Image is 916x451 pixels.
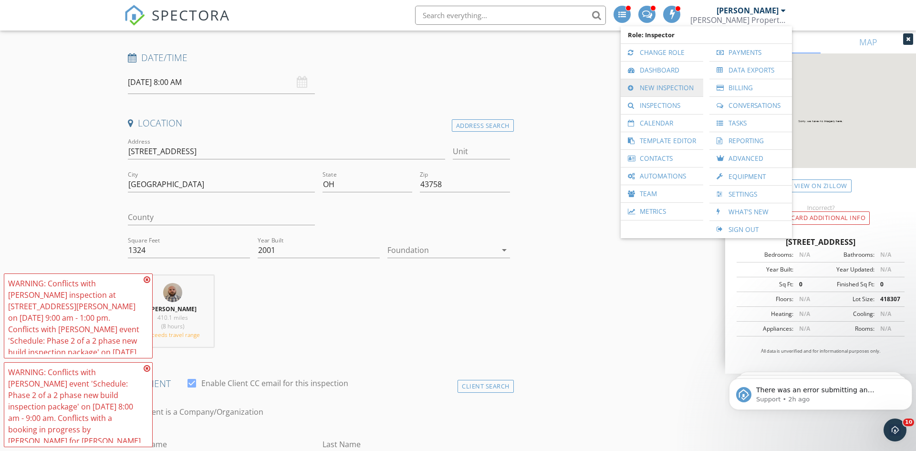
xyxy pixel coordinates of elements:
[714,168,787,185] a: Equipment
[821,310,874,318] div: Cooling:
[714,186,787,203] a: Settings
[690,15,786,25] div: Webb Property Inspection
[880,265,891,273] span: N/A
[821,31,916,53] a: MAP
[161,322,184,330] span: (8 hours)
[143,407,263,417] label: Client is a Company/Organization
[499,244,510,256] i: arrow_drop_down
[739,265,793,274] div: Year Built:
[739,280,793,289] div: Sq Ft:
[714,97,787,114] a: Conversations
[714,203,787,220] a: What's New
[625,185,698,202] a: Team
[149,305,197,313] strong: [PERSON_NAME]
[714,115,787,132] a: Tasks
[458,380,514,393] div: Client Search
[625,203,698,220] a: Metrics
[146,331,200,339] span: exceeds travel range
[201,378,348,388] label: Enable Client CC email for this inspection
[625,79,698,96] a: New Inspection
[880,251,891,259] span: N/A
[821,251,874,259] div: Bathrooms:
[799,310,810,318] span: N/A
[739,251,793,259] div: Bedrooms:
[128,71,315,94] input: Select date
[714,132,787,149] a: Reporting
[717,6,779,15] div: [PERSON_NAME]
[725,53,916,191] img: streetview
[725,204,916,211] div: Incorrect?
[714,150,787,168] a: Advanced
[739,310,793,318] div: Heating:
[157,314,188,322] span: 410.1 miles
[739,295,793,304] div: Floors:
[821,325,874,333] div: Rooms:
[152,5,230,25] span: SPECTORA
[790,179,852,192] a: View on Zillow
[625,97,698,114] a: Inspections
[625,132,698,149] a: Template Editor
[625,150,698,167] a: Contacts
[793,280,821,289] div: 0
[128,52,510,64] h4: Date/Time
[725,358,916,425] iframe: Intercom notifications message
[625,168,698,185] a: Automations
[874,295,902,304] div: 418307
[714,44,787,61] a: Payments
[124,13,230,33] a: SPECTORA
[821,280,874,289] div: Finished Sq Ft:
[884,419,906,441] iframe: Intercom live chat
[799,251,810,259] span: N/A
[799,295,810,303] span: N/A
[714,79,787,96] a: Billing
[739,325,793,333] div: Appliances:
[737,348,905,355] p: All data is unverified and for informational purposes only.
[874,280,902,289] div: 0
[128,117,510,129] h4: Location
[415,6,606,25] input: Search everything...
[452,119,514,132] div: Address Search
[799,325,810,333] span: N/A
[625,115,698,132] a: Calendar
[163,283,182,302] img: photo.jpg
[625,44,698,61] a: Change Role
[821,295,874,304] div: Lot Size:
[714,221,787,238] a: Sign Out
[625,26,787,43] span: Role: Inspector
[821,265,874,274] div: Year Updated:
[625,62,698,79] a: Dashboard
[880,310,891,318] span: N/A
[714,62,787,79] a: Data Exports
[737,236,905,248] div: [STREET_ADDRESS]
[771,211,870,225] div: Discard Additional info
[880,325,891,333] span: N/A
[903,419,914,426] span: 10
[124,5,145,26] img: The Best Home Inspection Software - Spectora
